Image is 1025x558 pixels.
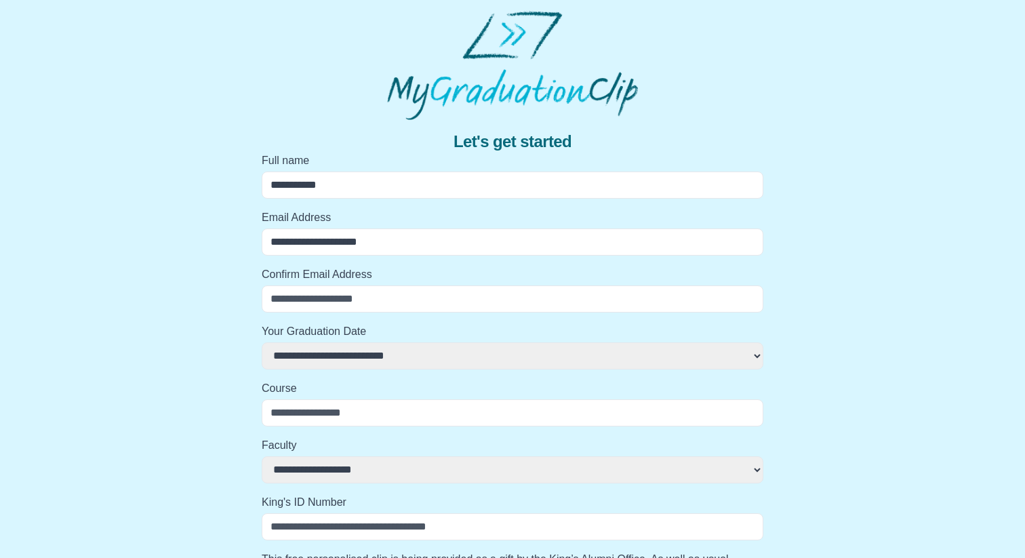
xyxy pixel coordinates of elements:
label: Confirm Email Address [262,266,763,283]
label: Your Graduation Date [262,323,763,340]
label: Faculty [262,437,763,454]
label: Full name [262,153,763,169]
span: Let's get started [454,131,571,153]
label: Email Address [262,210,763,226]
img: MyGraduationClip [387,11,638,120]
label: King's ID Number [262,494,763,511]
label: Course [262,380,763,397]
